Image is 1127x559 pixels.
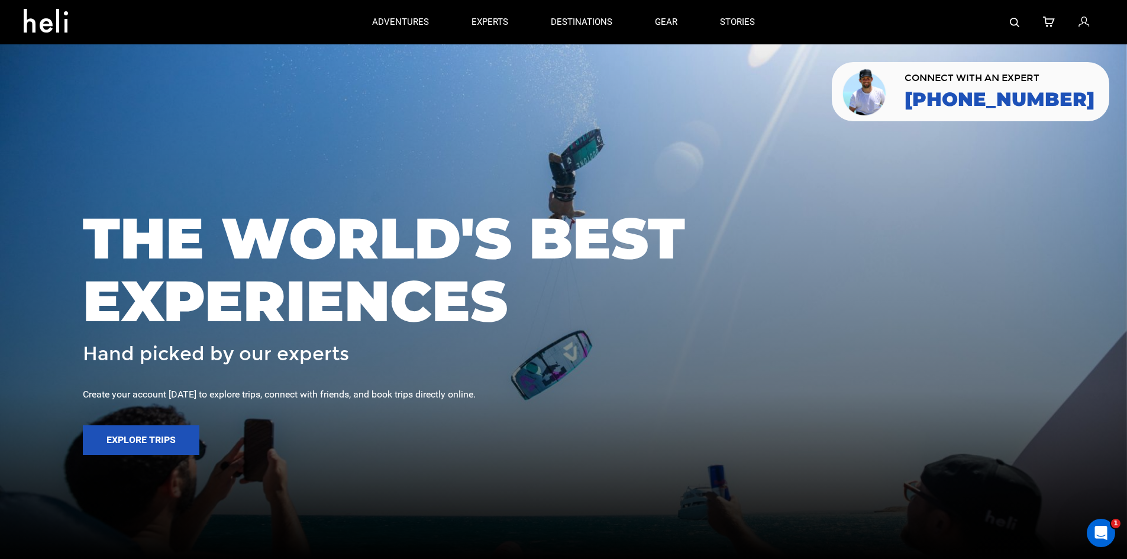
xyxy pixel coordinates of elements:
a: [PHONE_NUMBER] [905,89,1094,110]
span: CONNECT WITH AN EXPERT [905,73,1094,83]
p: destinations [551,16,612,28]
iframe: Intercom live chat [1087,519,1115,547]
button: Explore Trips [83,425,199,455]
img: search-bar-icon.svg [1010,18,1019,27]
div: Create your account [DATE] to explore trips, connect with friends, and book trips directly online. [83,388,1044,402]
span: THE WORLD'S BEST EXPERIENCES [83,207,1044,332]
p: experts [472,16,508,28]
span: 1 [1111,519,1120,528]
p: adventures [372,16,429,28]
span: Hand picked by our experts [83,344,349,364]
img: contact our team [841,67,890,117]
